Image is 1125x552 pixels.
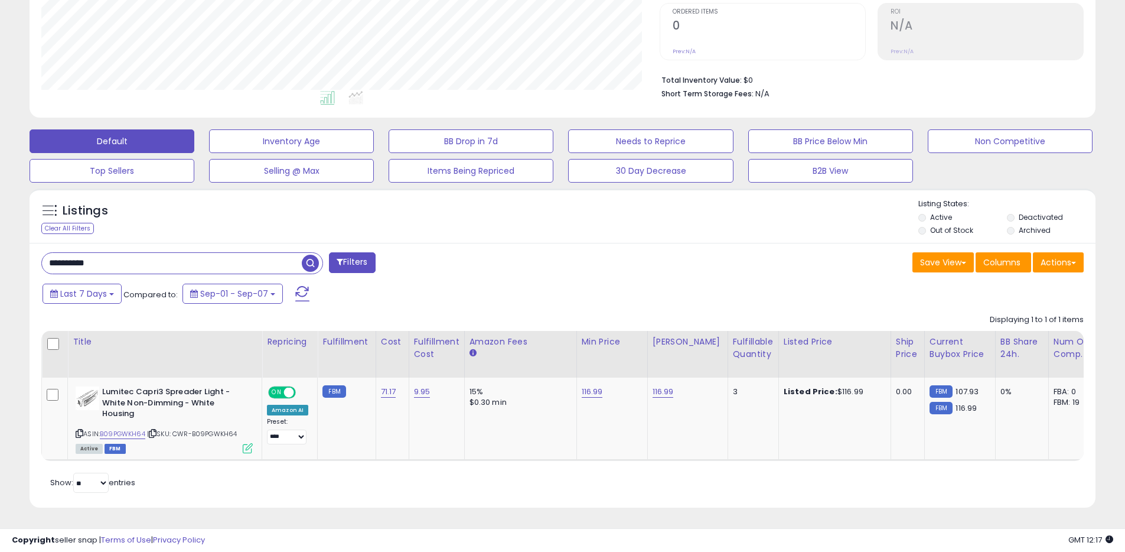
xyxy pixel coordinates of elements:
[1019,212,1063,222] label: Deactivated
[322,336,370,348] div: Fulfillment
[76,387,253,452] div: ASIN:
[101,534,151,545] a: Terms of Use
[182,284,283,304] button: Sep-01 - Sep-07
[469,348,477,359] small: Amazon Fees.
[30,159,194,183] button: Top Sellers
[928,129,1093,153] button: Non Competitive
[912,252,974,272] button: Save View
[896,336,919,361] div: Ship Price
[733,387,769,397] div: 3
[12,535,205,546] div: seller snap | |
[389,159,553,183] button: Items Being Repriced
[1054,387,1093,397] div: FBA: 0
[891,48,914,55] small: Prev: N/A
[1054,397,1093,408] div: FBM: 19
[896,387,915,397] div: 0.00
[76,444,103,454] span: All listings currently available for purchase on Amazon
[956,386,979,397] span: 107.93
[673,48,696,55] small: Prev: N/A
[956,402,977,414] span: 116.99
[983,256,1020,268] span: Columns
[267,336,312,348] div: Repricing
[930,225,973,235] label: Out of Stock
[267,418,308,444] div: Preset:
[381,386,396,398] a: 71.17
[414,336,459,361] div: Fulfillment Cost
[123,289,178,300] span: Compared to:
[891,9,1083,15] span: ROI
[267,405,308,415] div: Amazon AI
[673,19,865,35] h2: 0
[1054,336,1097,361] div: Num of Comp.
[294,388,313,398] span: OFF
[209,129,374,153] button: Inventory Age
[930,385,953,398] small: FBM
[41,223,94,234] div: Clear All Filters
[12,534,55,545] strong: Copyright
[661,89,754,99] b: Short Term Storage Fees:
[329,252,375,273] button: Filters
[73,336,257,348] div: Title
[930,402,953,414] small: FBM
[1033,252,1084,272] button: Actions
[784,387,882,397] div: $116.99
[63,203,108,219] h5: Listings
[269,388,284,398] span: ON
[733,336,774,361] div: Fulfillable Quantity
[1000,336,1044,361] div: BB Share 24h.
[43,284,122,304] button: Last 7 Days
[1019,225,1051,235] label: Archived
[653,336,723,348] div: [PERSON_NAME]
[30,129,194,153] button: Default
[930,212,952,222] label: Active
[568,159,733,183] button: 30 Day Decrease
[60,288,107,300] span: Last 7 Days
[891,19,1083,35] h2: N/A
[784,336,886,348] div: Listed Price
[1000,387,1039,397] div: 0%
[200,288,268,300] span: Sep-01 - Sep-07
[414,386,431,398] a: 9.95
[976,252,1031,272] button: Columns
[389,129,553,153] button: BB Drop in 7d
[930,336,990,361] div: Current Buybox Price
[381,336,404,348] div: Cost
[784,386,837,397] b: Listed Price:
[661,72,1075,86] li: $0
[100,429,145,439] a: B09PGWKH64
[105,444,126,454] span: FBM
[673,9,865,15] span: Ordered Items
[582,336,643,348] div: Min Price
[748,129,913,153] button: BB Price Below Min
[568,129,733,153] button: Needs to Reprice
[653,386,674,398] a: 116.99
[469,336,572,348] div: Amazon Fees
[469,387,568,397] div: 15%
[322,385,345,398] small: FBM
[153,534,205,545] a: Privacy Policy
[582,386,603,398] a: 116.99
[102,387,246,423] b: Lumitec Capri3 Spreader Light - White Non-Dimming - White Housing
[469,397,568,408] div: $0.30 min
[990,314,1084,326] div: Displaying 1 to 1 of 1 items
[147,429,237,439] span: | SKU: CWR-B09PGWKH64
[918,199,1095,210] p: Listing States:
[661,75,742,85] b: Total Inventory Value:
[50,477,135,488] span: Show: entries
[748,159,913,183] button: B2B View
[1068,534,1113,545] span: 2025-09-15 12:17 GMT
[209,159,374,183] button: Selling @ Max
[755,88,769,99] span: N/A
[76,387,99,410] img: 31f2co7aGhL._SL40_.jpg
